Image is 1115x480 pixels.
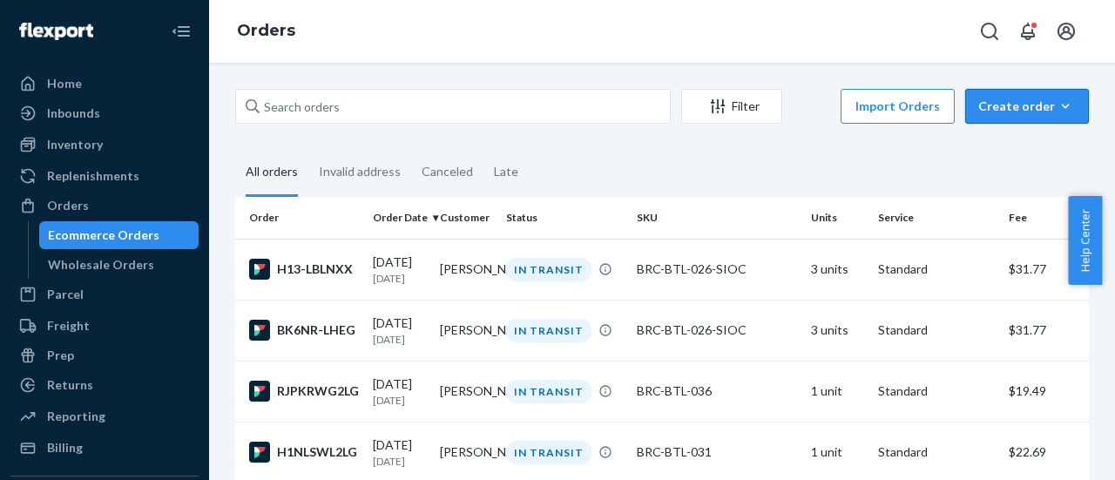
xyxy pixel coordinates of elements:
[47,105,100,122] div: Inbounds
[804,300,871,361] td: 3 units
[235,89,671,124] input: Search orders
[1049,14,1084,49] button: Open account menu
[804,197,871,239] th: Units
[10,341,199,369] a: Prep
[249,259,359,280] div: H13-LBLNXX
[1010,14,1045,49] button: Open notifications
[223,6,309,57] ol: breadcrumbs
[47,439,83,456] div: Billing
[10,312,199,340] a: Freight
[164,14,199,49] button: Close Navigation
[506,258,591,281] div: IN TRANSIT
[637,443,797,461] div: BRC-BTL-031
[10,131,199,159] a: Inventory
[19,23,93,40] img: Flexport logo
[433,361,500,422] td: [PERSON_NAME]
[630,197,804,239] th: SKU
[319,149,401,194] div: Invalid address
[494,149,518,194] div: Late
[10,371,199,399] a: Returns
[499,197,630,239] th: Status
[10,70,199,98] a: Home
[433,239,500,300] td: [PERSON_NAME]
[47,408,105,425] div: Reporting
[1002,239,1106,300] td: $31.77
[373,393,426,408] p: [DATE]
[246,149,298,197] div: All orders
[972,14,1007,49] button: Open Search Box
[10,99,199,127] a: Inbounds
[47,136,103,153] div: Inventory
[373,375,426,408] div: [DATE]
[48,226,159,244] div: Ecommerce Orders
[841,89,955,124] button: Import Orders
[878,382,995,400] p: Standard
[878,321,995,339] p: Standard
[1002,197,1106,239] th: Fee
[637,321,797,339] div: BRC-BTL-026-SIOC
[978,98,1076,115] div: Create order
[10,434,199,462] a: Billing
[433,300,500,361] td: [PERSON_NAME]
[39,251,199,279] a: Wholesale Orders
[681,89,782,124] button: Filter
[1002,361,1106,422] td: $19.49
[440,210,493,225] div: Customer
[373,314,426,347] div: [DATE]
[804,361,871,422] td: 1 unit
[871,197,1002,239] th: Service
[47,376,93,394] div: Returns
[47,347,74,364] div: Prep
[422,149,473,194] div: Canceled
[373,454,426,469] p: [DATE]
[249,320,359,341] div: BK6NR-LHEG
[682,98,781,115] div: Filter
[235,197,366,239] th: Order
[39,221,199,249] a: Ecommerce Orders
[10,281,199,308] a: Parcel
[373,254,426,286] div: [DATE]
[48,256,154,274] div: Wholesale Orders
[366,197,433,239] th: Order Date
[47,286,84,303] div: Parcel
[804,239,871,300] td: 3 units
[637,382,797,400] div: BRC-BTL-036
[10,192,199,220] a: Orders
[10,402,199,430] a: Reporting
[47,197,89,214] div: Orders
[373,436,426,469] div: [DATE]
[1002,300,1106,361] td: $31.77
[506,319,591,342] div: IN TRANSIT
[373,271,426,286] p: [DATE]
[47,75,82,92] div: Home
[47,167,139,185] div: Replenishments
[878,260,995,278] p: Standard
[965,89,1089,124] button: Create order
[237,21,295,40] a: Orders
[506,441,591,464] div: IN TRANSIT
[1068,196,1102,285] button: Help Center
[878,443,995,461] p: Standard
[10,162,199,190] a: Replenishments
[249,442,359,463] div: H1NLSWL2LG
[637,260,797,278] div: BRC-BTL-026-SIOC
[506,380,591,403] div: IN TRANSIT
[373,332,426,347] p: [DATE]
[249,381,359,402] div: RJPKRWG2LG
[47,317,90,335] div: Freight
